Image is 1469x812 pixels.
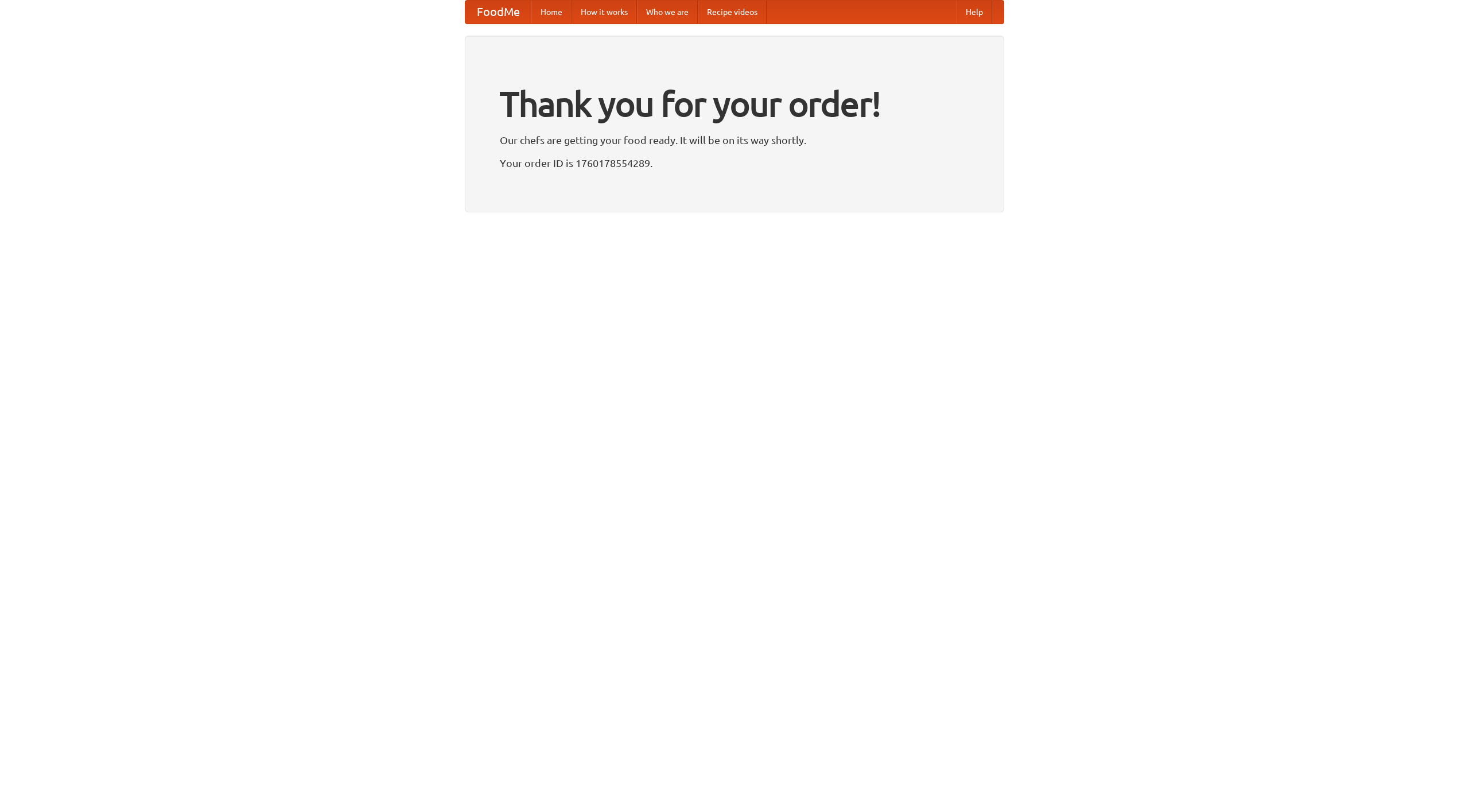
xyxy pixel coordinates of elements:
a: FoodMe [465,1,531,24]
a: Who we are [637,1,698,24]
a: Home [531,1,572,24]
p: Our chefs are getting your food ready. It will be on its way shortly. [500,131,969,149]
a: How it works [572,1,637,24]
a: Help [957,1,992,24]
a: Recipe videos [698,1,767,24]
p: Your order ID is 1760178554289. [500,154,969,172]
h1: Thank you for your order! [500,76,969,131]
